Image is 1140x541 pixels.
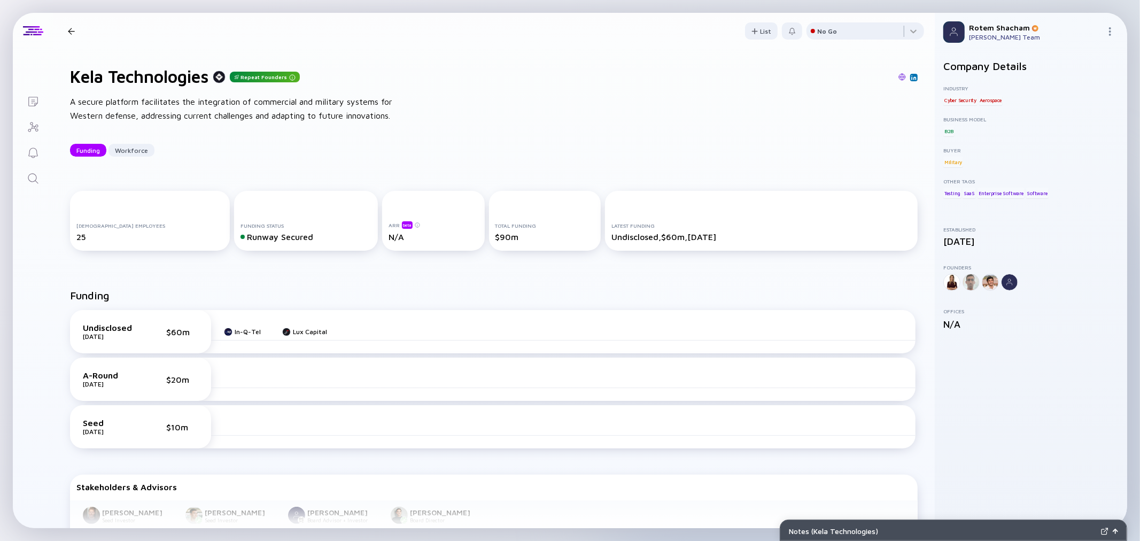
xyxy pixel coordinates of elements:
[943,236,1119,247] div: [DATE]
[943,116,1119,122] div: Business Model
[943,60,1119,72] h2: Company Details
[943,178,1119,184] div: Other Tags
[745,23,778,40] div: List
[293,328,327,336] div: Lux Capital
[13,165,53,190] a: Search
[969,33,1102,41] div: [PERSON_NAME] Team
[70,66,208,87] h1: Kela Technologies
[817,27,837,35] div: No Go
[943,188,961,198] div: Testing
[402,221,413,229] div: beta
[898,73,906,81] img: Kela Technologies Website
[789,527,1097,536] div: Notes ( Kela Technologies )
[911,75,917,80] img: Kela Technologies Linkedin Page
[943,226,1119,233] div: Established
[13,113,53,139] a: Investor Map
[1101,528,1108,535] img: Expand Notes
[943,21,965,43] img: Profile Picture
[611,232,911,242] div: Undisclosed, $60m, [DATE]
[83,333,136,341] div: [DATE]
[83,428,136,436] div: [DATE]
[389,221,478,229] div: ARR
[76,482,911,492] div: Stakeholders & Advisors
[241,232,371,242] div: Runway Secured
[83,418,136,428] div: Seed
[943,319,1119,330] div: N/A
[76,222,223,229] div: [DEMOGRAPHIC_DATA] Employees
[943,264,1119,270] div: Founders
[76,232,223,242] div: 25
[13,88,53,113] a: Lists
[166,375,198,384] div: $20m
[1106,27,1114,36] img: Menu
[943,147,1119,153] div: Buyer
[70,144,106,157] button: Funding
[241,222,371,229] div: Funding Status
[979,95,1003,105] div: Aerospace
[166,422,198,432] div: $10m
[495,222,595,229] div: Total Funding
[70,95,412,122] div: A secure platform facilitates the integration of commercial and military systems for Western defe...
[943,85,1119,91] div: Industry
[943,157,963,167] div: Military
[389,232,478,242] div: N/A
[108,142,154,159] div: Workforce
[224,328,261,336] a: In-Q-Tel
[943,126,955,136] div: B2B
[230,72,300,82] div: Repeat Founders
[166,327,198,337] div: $60m
[495,232,595,242] div: $90m
[13,139,53,165] a: Reminders
[943,308,1119,314] div: Offices
[1113,529,1118,534] img: Open Notes
[108,144,154,157] button: Workforce
[745,22,778,40] button: List
[978,188,1025,198] div: Enterprise Software
[70,289,110,302] h2: Funding
[943,95,978,105] div: Cyber Security
[83,323,136,333] div: Undisclosed
[1026,188,1049,198] div: Software
[282,328,327,336] a: Lux Capital
[235,328,261,336] div: In-Q-Tel
[611,222,911,229] div: Latest Funding
[83,380,136,388] div: [DATE]
[70,142,106,159] div: Funding
[963,188,976,198] div: SaaS
[969,23,1102,32] div: Rotem Shacham
[83,370,136,380] div: A-Round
